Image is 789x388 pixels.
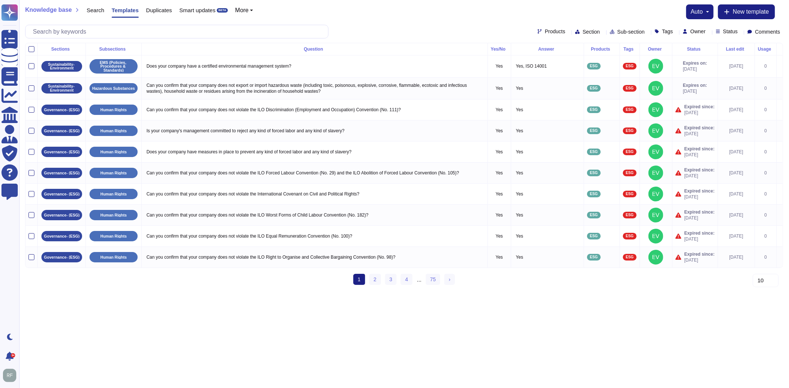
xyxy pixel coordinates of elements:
img: user [648,166,663,180]
p: Yes [514,126,581,136]
span: [DATE] [683,88,707,94]
img: user [648,144,663,159]
p: Yes [514,147,581,157]
span: ESG [626,213,634,217]
span: Expires on: [683,60,707,66]
img: user [648,229,663,244]
span: [DATE] [684,236,715,242]
p: Can you confirm that your company does not violate the International Covenant on Civil and Politi... [145,189,485,199]
div: [DATE] [721,149,752,155]
span: ESG [590,64,598,68]
p: Yes, ISO 14001 [514,61,581,71]
span: Knowledge base [25,7,72,13]
p: Yes [491,107,508,113]
p: Yes [514,252,581,262]
div: 0 [758,170,773,176]
p: Yes [491,63,508,69]
span: ESG [626,192,634,196]
span: Products [545,29,565,34]
span: Section [583,29,600,34]
span: ESG [590,108,598,112]
p: Yes [491,85,508,91]
a: 4 [401,274,412,285]
span: ESG [590,255,598,259]
span: › [449,276,451,282]
div: Products [587,47,617,51]
p: Yes [514,84,581,93]
img: user [648,250,663,265]
p: Governance- (ESG) [44,171,80,175]
span: Templates [112,7,139,13]
span: ESG [590,234,598,238]
p: Can you confirm that your company does not violate the ILO Right to Organise and Collective Barga... [145,252,485,262]
div: [DATE] [721,170,752,176]
div: Answer [514,47,581,51]
span: [DATE] [684,173,715,179]
p: Human Rights [100,255,127,259]
p: Does your company have a certified environmental management system? [145,61,485,71]
p: Yes [491,128,508,134]
div: 9+ [11,353,15,358]
img: user [648,81,663,96]
p: Can you confirm that your company does not export or import hazardous waste (including toxic, poi... [145,81,485,96]
p: Yes [514,210,581,220]
button: More [235,7,253,13]
div: 0 [758,107,773,113]
img: user [648,208,663,222]
div: 0 [758,212,773,218]
span: Comments [755,29,780,34]
p: Yes [514,231,581,241]
span: ESG [590,192,598,196]
p: Yes [514,105,581,115]
p: Governance- (ESG) [44,255,80,259]
span: Status [723,29,738,34]
span: Expired since: [684,251,715,257]
span: [DATE] [683,66,707,72]
div: BETA [217,8,227,13]
span: ESG [626,108,634,112]
div: [DATE] [721,233,752,239]
div: 0 [758,149,773,155]
span: Expired since: [684,104,715,110]
button: user [1,367,21,384]
span: Search [87,7,104,13]
p: Governance- (ESG) [44,213,80,217]
p: Does your company have measures in place to prevent any kind of forced labor and any kind of slav... [145,147,485,157]
span: ESG [626,234,634,238]
p: Can you confirm that your company does not violate the ILO Worst Forms of Child Labour Convention... [145,210,485,220]
img: user [648,102,663,117]
p: Governance- (ESG) [44,234,80,238]
p: Is your company's management committed to reject any kind of forced labor and any kind of slavery? [145,126,485,136]
button: auto [691,9,709,15]
span: Expired since: [684,188,715,194]
div: Status [675,47,715,51]
input: Search by keywords [29,25,328,38]
div: Question [145,47,485,51]
div: Tags [623,47,637,51]
div: 0 [758,63,773,69]
p: Can you confirm that your company does not violate the ILO Forced Labour Convention (No. 29) and ... [145,168,485,178]
div: 0 [758,128,773,134]
span: Smart updates [179,7,216,13]
div: 0 [758,85,773,91]
button: New template [718,4,775,19]
p: Yes [491,191,508,197]
span: [DATE] [684,110,715,116]
span: More [235,7,249,13]
a: 75 [426,274,441,285]
span: ESG [590,150,598,154]
div: Last edit [721,47,752,51]
p: Hazardous Substances [92,86,135,91]
p: Can you confirm that your company does not violate the ILO Discrimination (Employment and Occupat... [145,105,485,115]
p: Can you confirm that your company does not violate the ILO Equal Remuneration Convention (No. 100)? [145,231,485,241]
span: New template [733,9,769,15]
div: Owner [643,47,669,51]
p: Governance- (ESG) [44,192,80,196]
div: 0 [758,254,773,260]
p: Human Rights [100,213,127,217]
p: Sustainability- Environment [44,62,80,70]
div: [DATE] [721,191,752,197]
p: Sustainability- Environment [44,84,80,92]
span: [DATE] [684,215,715,221]
span: [DATE] [684,131,715,137]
